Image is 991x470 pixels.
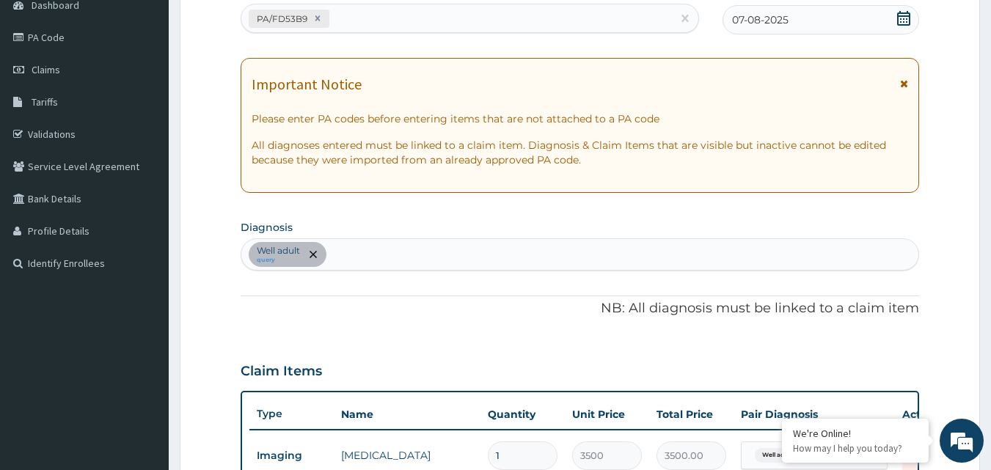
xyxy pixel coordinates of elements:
td: Imaging [249,442,334,469]
small: query [257,257,300,264]
p: Well adult [257,245,300,257]
label: Diagnosis [241,220,293,235]
td: [MEDICAL_DATA] [334,441,480,470]
img: d_794563401_company_1708531726252_794563401 [27,73,59,110]
th: Name [334,400,480,429]
span: Tariffs [32,95,58,109]
p: All diagnoses entered must be linked to a claim item. Diagnosis & Claim Items that are visible bu... [252,138,909,167]
p: NB: All diagnosis must be linked to a claim item [241,299,920,318]
p: How may I help you today? [793,442,918,455]
th: Total Price [649,400,734,429]
div: Chat with us now [76,82,246,101]
h3: Claim Items [241,364,322,380]
span: Well adult [755,448,800,463]
textarea: Type your message and hit 'Enter' [7,314,279,365]
th: Unit Price [565,400,649,429]
div: We're Online! [793,427,918,440]
th: Quantity [480,400,565,429]
span: 07-08-2025 [732,12,789,27]
th: Actions [895,400,968,429]
div: PA/FD53B9 [252,10,310,27]
p: Please enter PA codes before entering items that are not attached to a PA code [252,111,909,126]
span: Claims [32,63,60,76]
th: Pair Diagnosis [734,400,895,429]
span: remove selection option [307,248,320,261]
span: We're online! [85,142,202,290]
th: Type [249,400,334,427]
div: Minimize live chat window [241,7,276,43]
h1: Important Notice [252,76,362,92]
